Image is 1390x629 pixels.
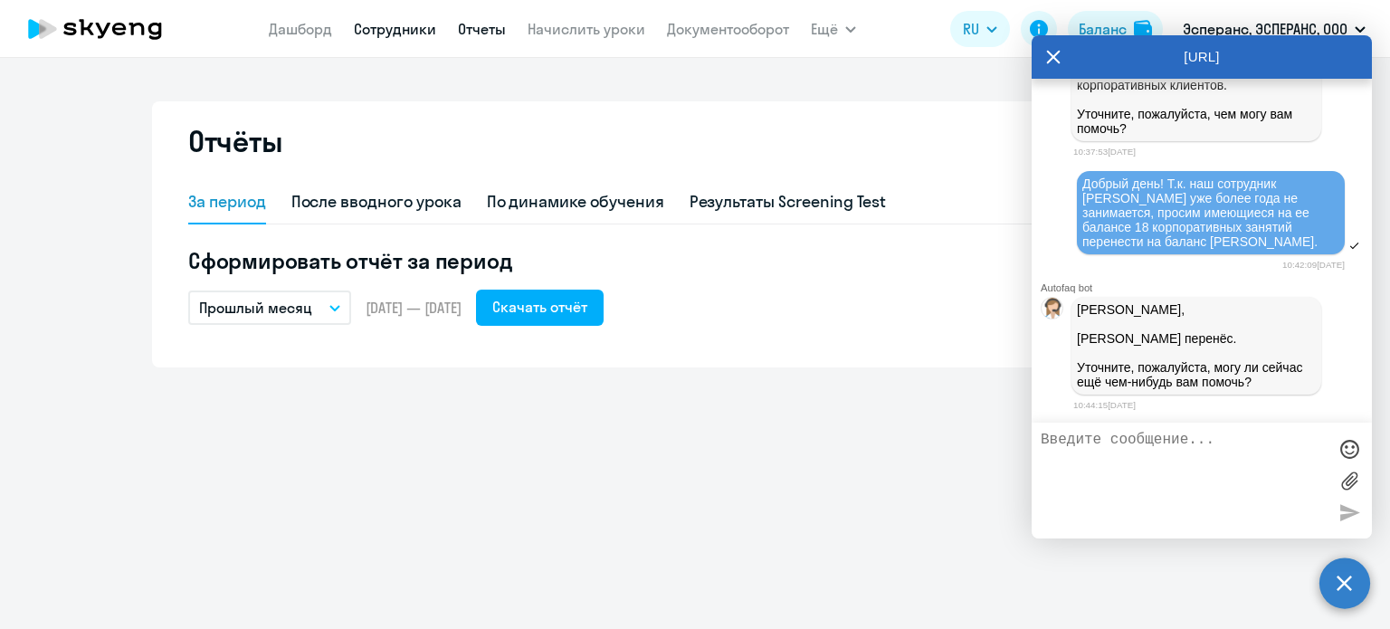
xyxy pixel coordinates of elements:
[1073,147,1136,157] time: 10:37:53[DATE]
[950,11,1010,47] button: RU
[1042,298,1064,324] img: bot avatar
[1183,18,1347,40] p: Эсперанс, ЭСПЕРАНС, ООО
[1068,11,1163,47] button: Балансbalance
[476,290,604,326] button: Скачать отчёт
[291,190,462,214] div: После вводного урока
[1079,18,1127,40] div: Баланс
[199,297,312,319] p: Прошлый месяц
[528,20,645,38] a: Начислить уроки
[667,20,789,38] a: Документооборот
[188,291,351,325] button: Прошлый месяц
[188,190,266,214] div: За период
[1082,176,1318,249] span: Добрый день! Т.к. наш сотрудник [PERSON_NAME] уже более года не занимается, просим имеющиеся на е...
[690,190,887,214] div: Результаты Screening Test
[811,11,856,47] button: Ещё
[1174,7,1375,51] button: Эсперанс, ЭСПЕРАНС, ООО
[1134,20,1152,38] img: balance
[1282,260,1345,270] time: 10:42:09[DATE]
[188,123,282,159] h2: Отчёты
[354,20,436,38] a: Сотрудники
[811,18,838,40] span: Ещё
[963,18,979,40] span: RU
[366,298,462,318] span: [DATE] — [DATE]
[458,20,506,38] a: Отчеты
[1336,467,1363,494] label: Лимит 10 файлов
[487,190,664,214] div: По динамике обучения
[492,296,587,318] div: Скачать отчёт
[1077,302,1316,389] p: [PERSON_NAME], [PERSON_NAME] перенёс. Уточните, пожалуйста, могу ли сейчас ещё чем-нибудь вам пом...
[188,246,1202,275] h5: Сформировать отчёт за период
[269,20,332,38] a: Дашборд
[1073,400,1136,410] time: 10:44:15[DATE]
[1041,282,1372,293] div: Autofaq bot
